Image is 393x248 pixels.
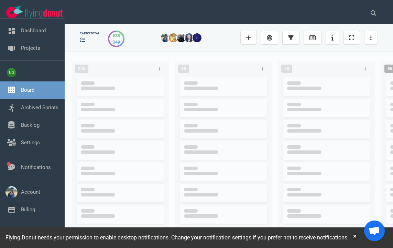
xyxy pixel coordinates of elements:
a: Settings [21,139,40,146]
a: Notifications [21,164,51,170]
a: Backlog [21,122,40,128]
a: notification settings [203,234,251,241]
img: 26 [185,33,194,42]
a: enable desktop notifications [100,234,168,241]
img: Flying Donut text logo [25,9,63,18]
span: 20 [281,65,292,73]
span: 55 [178,65,189,73]
div: 533 [113,32,120,39]
a: Board [21,87,34,93]
span: . Change your if you prefer not to receive notifications. [168,234,349,241]
a: Dashboard [21,27,46,34]
img: 26 [169,33,178,42]
span: 226 [75,65,88,73]
img: 26 [193,33,201,42]
img: 26 [161,33,170,42]
a: Archived Sprints [21,104,58,111]
a: Billing [21,206,35,213]
div: cards total [80,31,100,36]
img: 26 [177,33,186,42]
span: Flying Donut needs your permission to [6,234,168,241]
div: Open chat [364,221,385,241]
div: 349 [113,39,120,45]
a: Account [21,189,40,195]
a: Projects [21,45,40,51]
